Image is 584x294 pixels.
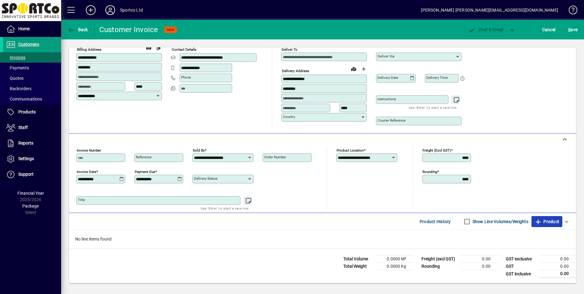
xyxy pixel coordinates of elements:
button: Product [531,216,562,227]
div: [PERSON_NAME] [PERSON_NAME][EMAIL_ADDRESS][DOMAIN_NAME] [421,5,558,15]
span: Settings [18,156,34,161]
button: Add [81,5,100,16]
td: Rounding [418,263,461,270]
mat-label: Rounding [422,170,437,174]
td: GST [503,263,539,270]
mat-label: Delivery date [378,75,398,80]
div: No line items found [69,230,576,248]
mat-label: Product location [337,148,364,153]
span: Products [18,109,36,114]
mat-label: Deliver via [378,54,394,58]
a: Quotes [3,73,61,83]
a: Payments [3,63,61,73]
mat-label: Sold by [193,148,205,153]
a: Settings [3,151,61,167]
td: GST exclusive [503,255,539,263]
button: Choose address [359,64,368,74]
span: Invoices [6,55,25,60]
span: Reports [18,141,33,145]
button: Cancel [541,24,557,35]
span: Staff [18,125,28,130]
a: Invoices [3,52,61,63]
mat-hint: Use 'Enter' to start a new line [409,104,457,111]
a: Knowledge Base [564,1,576,21]
a: Backorders [3,83,61,94]
a: Support [3,167,61,182]
td: 0.00 [539,263,576,270]
span: Cancel [542,25,556,35]
a: Home [3,21,61,37]
button: Back [66,24,89,35]
a: Staff [3,120,61,135]
mat-label: Phone [181,75,191,79]
span: Payments [6,65,29,70]
span: Customers [18,42,39,47]
td: 0.00 [539,270,576,278]
mat-label: Deliver To [282,47,297,52]
span: Home [18,26,30,31]
button: Product History [417,216,453,227]
td: 0.00 [461,255,498,263]
td: Freight (excl GST) [418,255,461,263]
mat-label: Order number [264,155,286,159]
mat-label: Invoice number [77,148,101,153]
button: Save [567,24,579,35]
mat-label: Instructions [378,97,396,101]
a: View on map [349,64,359,74]
mat-label: Delivery time [426,75,448,80]
td: Total Volume [340,255,377,263]
mat-label: Title [78,198,85,202]
td: GST inclusive [503,270,539,278]
span: NEW [167,28,174,32]
mat-label: Delivery status [194,176,217,181]
button: Profile [100,5,120,16]
span: Financial Year [17,191,44,196]
mat-label: Invoice date [77,170,96,174]
label: Show Line Volumes/Weights [471,219,528,225]
span: Support [18,172,34,177]
mat-label: Courier Reference [378,118,406,123]
span: Back [68,27,88,32]
app-page-header-button: Back [61,24,95,35]
a: Products [3,105,61,120]
button: Post & Email [465,24,506,35]
mat-label: Payment due [135,170,155,174]
div: Sportco Ltd [120,5,143,15]
td: 0.00 [539,255,576,263]
span: ave [568,25,578,35]
a: Reports [3,136,61,151]
span: P [479,27,481,32]
td: 0.0000 M³ [377,255,414,263]
span: ost & Email [468,27,503,32]
a: View on map [144,42,154,52]
td: 0.0000 Kg [377,263,414,270]
mat-hint: Use 'Enter' to start a new line [201,205,249,212]
td: 0.00 [461,263,498,270]
div: Customer Invoice [99,25,158,35]
span: Product [535,217,559,226]
button: Copy to Delivery address [154,43,163,53]
span: Communications [6,97,42,101]
mat-label: Reference [136,155,151,159]
mat-label: Country [283,115,295,119]
mat-label: Freight (excl GST) [422,148,451,153]
td: Total Weight [340,263,377,270]
a: Communications [3,94,61,104]
span: Quotes [6,76,24,81]
span: Package [22,204,39,208]
span: Product History [420,217,451,226]
span: Backorders [6,86,31,91]
span: S [568,27,571,32]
